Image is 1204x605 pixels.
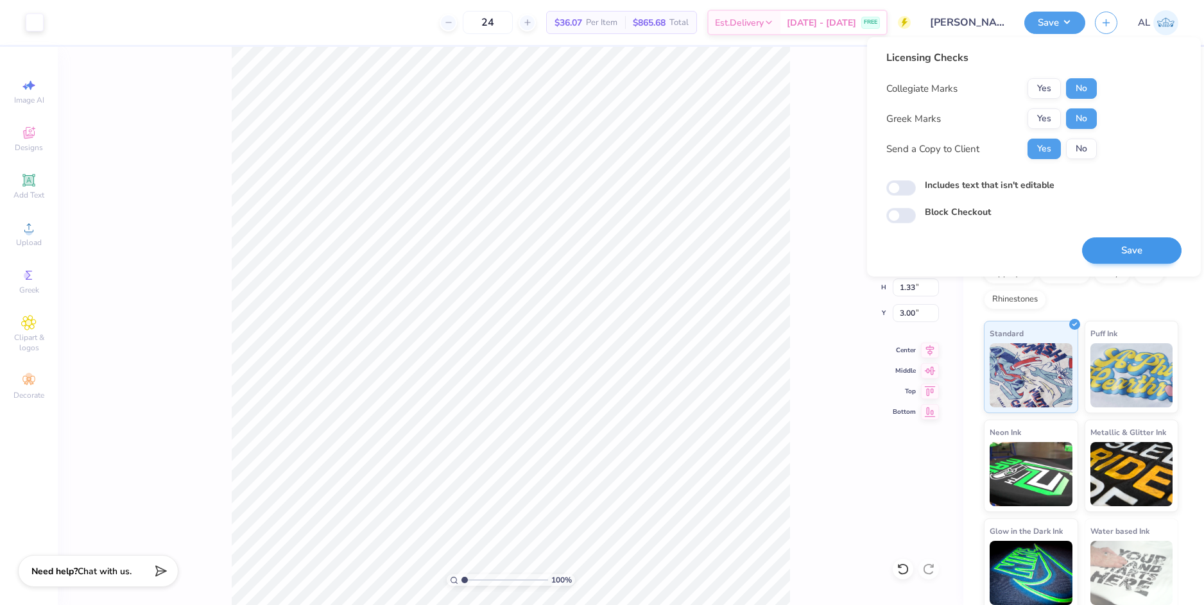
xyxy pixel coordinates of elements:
[990,343,1072,407] img: Standard
[990,442,1072,506] img: Neon Ink
[925,205,991,219] label: Block Checkout
[13,390,44,400] span: Decorate
[886,50,1097,65] div: Licensing Checks
[1090,327,1117,340] span: Puff Ink
[14,95,44,105] span: Image AI
[984,290,1046,309] div: Rhinestones
[990,425,1021,439] span: Neon Ink
[864,18,877,27] span: FREE
[1066,78,1097,99] button: No
[1082,237,1182,264] button: Save
[990,541,1072,605] img: Glow in the Dark Ink
[990,327,1024,340] span: Standard
[31,565,78,577] strong: Need help?
[1028,108,1061,129] button: Yes
[1138,15,1150,30] span: AL
[1153,10,1178,35] img: Alyzza Lydia Mae Sobrino
[19,285,39,295] span: Greek
[669,16,689,30] span: Total
[1024,12,1085,34] button: Save
[990,524,1063,538] span: Glow in the Dark Ink
[886,112,941,126] div: Greek Marks
[16,237,42,248] span: Upload
[1090,343,1173,407] img: Puff Ink
[13,190,44,200] span: Add Text
[1090,524,1149,538] span: Water based Ink
[633,16,666,30] span: $865.68
[551,574,572,586] span: 100 %
[893,407,916,416] span: Bottom
[1090,425,1166,439] span: Metallic & Glitter Ink
[586,16,617,30] span: Per Item
[715,16,764,30] span: Est. Delivery
[1090,541,1173,605] img: Water based Ink
[1066,108,1097,129] button: No
[78,565,132,577] span: Chat with us.
[1066,139,1097,159] button: No
[1090,442,1173,506] img: Metallic & Glitter Ink
[15,142,43,153] span: Designs
[1138,10,1178,35] a: AL
[893,346,916,355] span: Center
[6,332,51,353] span: Clipart & logos
[893,366,916,375] span: Middle
[463,11,513,34] input: – –
[1028,139,1061,159] button: Yes
[555,16,582,30] span: $36.07
[1028,78,1061,99] button: Yes
[925,178,1054,192] label: Includes text that isn't editable
[787,16,856,30] span: [DATE] - [DATE]
[920,10,1015,35] input: Untitled Design
[886,81,958,96] div: Collegiate Marks
[893,387,916,396] span: Top
[886,142,979,157] div: Send a Copy to Client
